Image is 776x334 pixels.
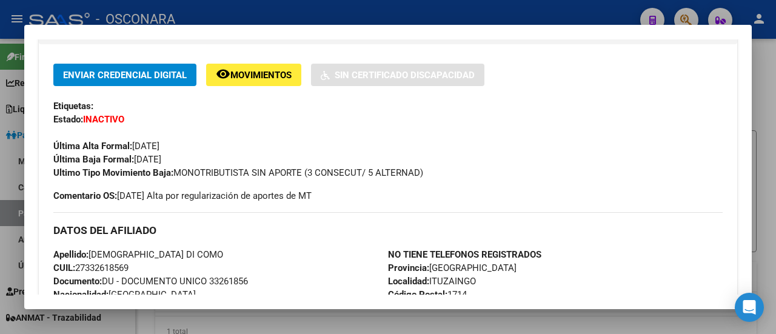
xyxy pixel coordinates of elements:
[388,262,517,273] span: [GEOGRAPHIC_DATA]
[53,289,109,300] strong: Nacionalidad:
[53,262,75,273] strong: CUIL:
[335,70,475,81] span: Sin Certificado Discapacidad
[388,262,429,273] strong: Provincia:
[388,276,429,287] strong: Localidad:
[311,64,484,86] button: Sin Certificado Discapacidad
[388,249,541,260] strong: NO TIENE TELEFONOS REGISTRADOS
[53,189,312,202] span: [DATE] Alta por regularización de aportes de MT
[53,249,89,260] strong: Apellido:
[53,154,161,165] span: [DATE]
[53,224,723,237] h3: DATOS DEL AFILIADO
[53,64,196,86] button: Enviar Credencial Digital
[216,67,230,81] mat-icon: remove_red_eye
[53,190,117,201] strong: Comentario OS:
[53,141,132,152] strong: Última Alta Formal:
[53,289,196,300] span: [GEOGRAPHIC_DATA]
[53,101,93,112] strong: Etiquetas:
[53,167,423,178] span: MONOTRIBUTISTA SIN APORTE (3 CONSECUT/ 5 ALTERNAD)
[53,276,102,287] strong: Documento:
[63,70,187,81] span: Enviar Credencial Digital
[53,262,129,273] span: 27332618569
[388,289,447,300] strong: Código Postal:
[83,114,124,125] strong: INACTIVO
[388,276,476,287] span: ITUZAINGO
[53,249,223,260] span: [DEMOGRAPHIC_DATA] DI COMO
[53,154,134,165] strong: Última Baja Formal:
[206,64,301,86] button: Movimientos
[735,293,764,322] div: Open Intercom Messenger
[53,167,173,178] strong: Ultimo Tipo Movimiento Baja:
[230,70,292,81] span: Movimientos
[53,276,248,287] span: DU - DOCUMENTO UNICO 33261856
[53,114,83,125] strong: Estado:
[53,141,159,152] span: [DATE]
[388,289,467,300] span: 1714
